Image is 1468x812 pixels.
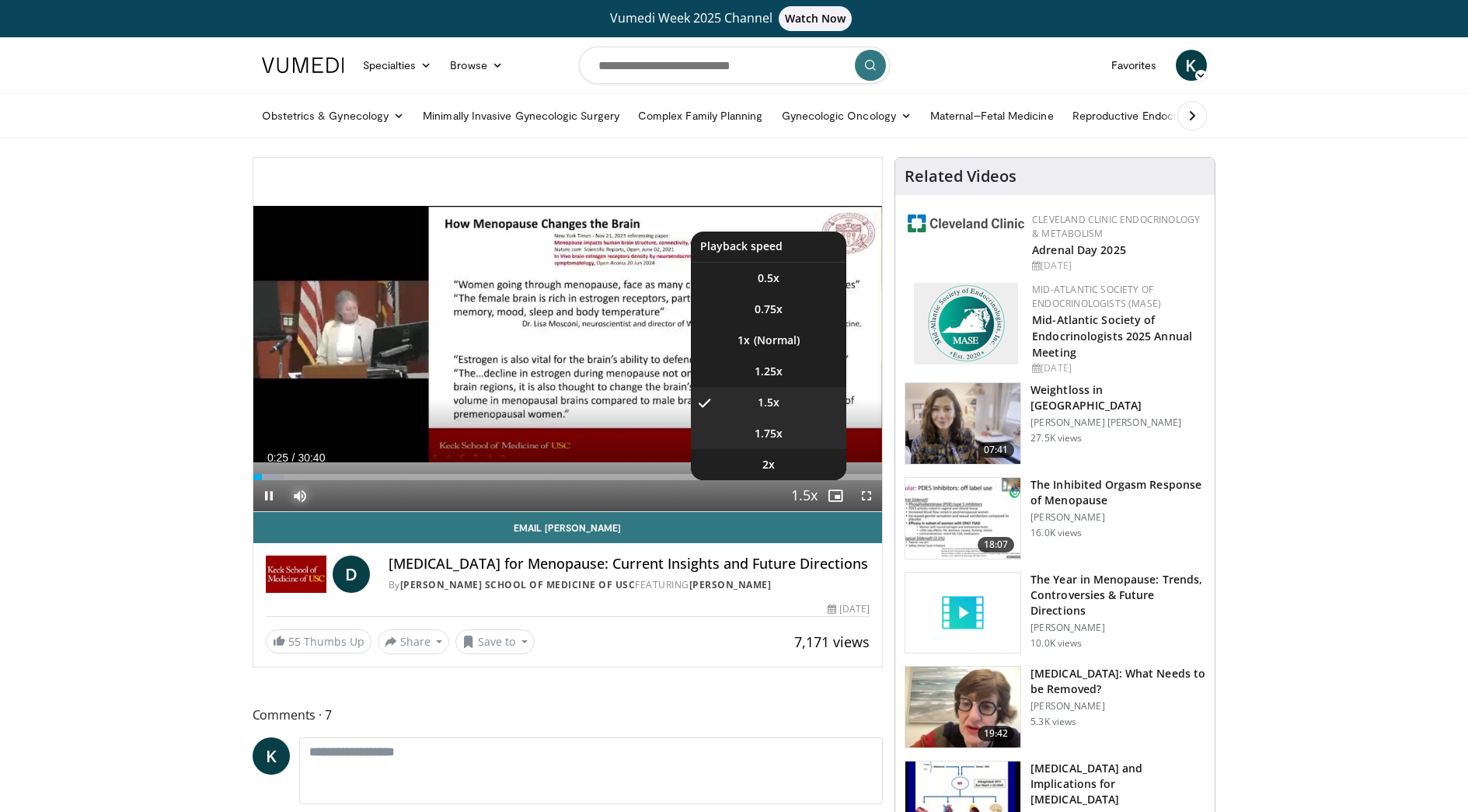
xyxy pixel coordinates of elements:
[1030,622,1205,634] p: [PERSON_NAME]
[794,633,870,651] span: 7,171 views
[1032,213,1200,240] a: Cleveland Clinic Endocrinology & Metabolism
[253,158,883,512] video-js: Video Player
[755,426,783,441] span: 1.75x
[905,572,1205,654] a: The Year in Menopause: Trends, Controversies & Future Directions [PERSON_NAME] 10.0K views
[1030,527,1082,539] p: 16.0K views
[253,705,884,725] span: Comments 7
[758,395,779,410] span: 1.5x
[284,480,316,511] button: Mute
[779,6,853,31] span: Watch Now
[1030,572,1205,619] h3: The Year in Menopause: Trends, Controversies & Future Directions
[1032,283,1161,310] a: Mid-Atlantic Society of Endocrinologists (MASE)
[905,573,1020,653] img: video_placeholder_short.svg
[262,58,344,73] img: VuMedi Logo
[441,50,512,81] a: Browse
[253,480,284,511] button: Pause
[905,666,1205,748] a: 19:42 [MEDICAL_DATA]: What Needs to be Removed? [PERSON_NAME] 5.3K views
[1030,666,1205,697] h3: [MEDICAL_DATA]: What Needs to be Removed?
[292,451,295,464] span: /
[820,480,851,511] button: Enable picture-in-picture mode
[1102,50,1166,81] a: Favorites
[914,283,1018,364] img: f382488c-070d-4809-84b7-f09b370f5972.png.150x105_q85_autocrop_double_scale_upscale_version-0.2.png
[1030,477,1205,508] h3: The Inhibited Orgasm Response of Menopause
[389,556,870,573] h4: [MEDICAL_DATA] for Menopause: Current Insights and Future Directions
[1063,100,1323,131] a: Reproductive Endocrinology & [MEDICAL_DATA]
[758,270,779,286] span: 0.5x
[905,382,1205,465] a: 07:41 Weightloss in [GEOGRAPHIC_DATA] [PERSON_NAME] [PERSON_NAME] 27.5K views
[266,556,326,593] img: Keck School of Medicine of USC
[755,364,783,379] span: 1.25x
[1030,700,1205,713] p: [PERSON_NAME]
[1176,50,1207,81] a: K
[455,629,535,654] button: Save to
[905,667,1020,748] img: 4d0a4bbe-a17a-46ab-a4ad-f5554927e0d3.150x105_q85_crop-smart_upscale.jpg
[1030,637,1082,650] p: 10.0K views
[905,383,1020,464] img: 9983fed1-7565-45be-8934-aef1103ce6e2.150x105_q85_crop-smart_upscale.jpg
[1032,361,1202,375] div: [DATE]
[579,47,890,84] input: Search topics, interventions
[921,100,1063,131] a: Maternal–Fetal Medicine
[908,214,1024,232] img: 213c7402-bad5-40e9-967c-d17d6c446da1.png.150x105_q85_autocrop_double_scale_upscale_version-0.2.png
[978,442,1015,458] span: 07:41
[1030,511,1205,524] p: [PERSON_NAME]
[1030,761,1205,807] h3: [MEDICAL_DATA] and Implications for [MEDICAL_DATA]
[1030,382,1205,413] h3: Weightloss in [GEOGRAPHIC_DATA]
[266,629,371,653] a: 55 Thumbs Up
[1030,416,1205,429] p: [PERSON_NAME] [PERSON_NAME]
[253,512,883,543] a: Email [PERSON_NAME]
[267,451,288,464] span: 0:25
[772,100,921,131] a: Gynecologic Oncology
[253,100,414,131] a: Obstetrics & Gynecology
[298,451,325,464] span: 30:40
[1032,312,1192,360] a: Mid-Atlantic Society of Endocrinologists 2025 Annual Meeting
[1032,242,1126,257] a: Adrenal Day 2025
[978,537,1015,552] span: 18:07
[413,100,629,131] a: Minimally Invasive Gynecologic Surgery
[789,480,820,511] button: Playback Rate
[1030,716,1076,728] p: 5.3K views
[905,477,1205,559] a: 18:07 The Inhibited Orgasm Response of Menopause [PERSON_NAME] 16.0K views
[264,6,1205,31] a: Vumedi Week 2025 ChannelWatch Now
[828,602,870,616] div: [DATE]
[400,578,636,591] a: [PERSON_NAME] School of Medicine of USC
[389,578,870,592] div: By FEATURING
[755,301,783,317] span: 0.75x
[1032,259,1202,273] div: [DATE]
[629,100,772,131] a: Complex Family Planning
[378,629,450,654] button: Share
[354,50,441,81] a: Specialties
[333,556,370,593] a: D
[905,167,1016,186] h4: Related Videos
[762,457,775,472] span: 2x
[253,737,290,775] a: K
[288,634,301,649] span: 55
[253,474,883,480] div: Progress Bar
[737,333,750,348] span: 1x
[905,478,1020,559] img: 283c0f17-5e2d-42ba-a87c-168d447cdba4.150x105_q85_crop-smart_upscale.jpg
[689,578,772,591] a: [PERSON_NAME]
[978,726,1015,741] span: 19:42
[1030,432,1082,444] p: 27.5K views
[851,480,882,511] button: Fullscreen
